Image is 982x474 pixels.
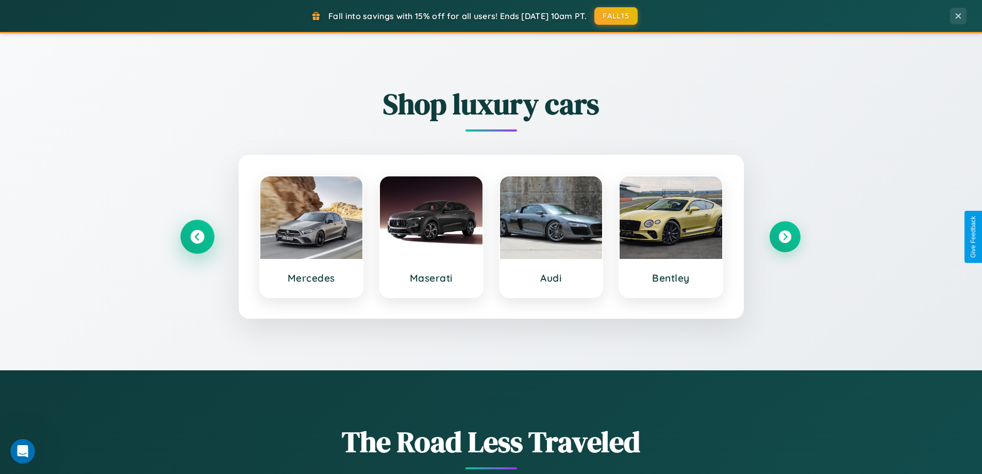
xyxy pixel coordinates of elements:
span: Fall into savings with 15% off for all users! Ends [DATE] 10am PT. [328,11,587,21]
div: Give Feedback [970,216,977,258]
h2: Shop luxury cars [182,84,801,124]
h3: Audi [510,272,592,284]
h3: Maserati [390,272,472,284]
iframe: Intercom live chat [10,439,35,464]
button: FALL15 [594,7,638,25]
h3: Bentley [630,272,712,284]
h3: Mercedes [271,272,353,284]
h1: The Road Less Traveled [182,422,801,462]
